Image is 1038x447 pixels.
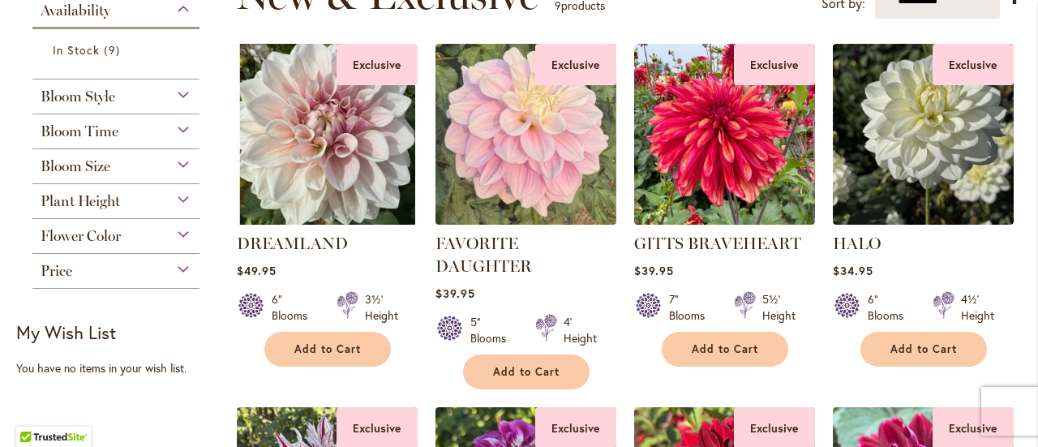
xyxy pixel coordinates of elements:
span: $39.95 [634,263,674,278]
span: $39.95 [435,286,475,301]
div: You have no items in your wish list. [16,360,225,376]
div: Exclusive [734,44,815,85]
a: FAVORITE DAUGHTER Exclusive [435,213,616,228]
a: HALO [833,234,881,253]
button: Add to Cart [463,355,590,389]
button: Add to Cart [860,332,987,367]
span: Plant Height [41,192,120,210]
div: 7" Blooms [669,291,714,324]
a: In Stock 9 [53,41,183,58]
div: 3½' Height [365,291,398,324]
span: $49.95 [237,263,277,278]
span: 9 [104,41,123,58]
a: DREAMLAND [237,234,348,253]
div: Exclusive [337,44,418,85]
span: Price [41,262,72,280]
img: HALO [833,44,1014,225]
div: 5½' Height [762,291,796,324]
a: DREAMLAND Exclusive [237,213,418,228]
span: In Stock [53,42,100,58]
span: Flower Color [41,227,121,245]
div: 4' Height [564,314,597,346]
button: Add to Cart [662,332,788,367]
div: Exclusive [933,44,1014,85]
span: Bloom Size [41,157,110,175]
a: FAVORITE DAUGHTER [435,234,532,276]
img: FAVORITE DAUGHTER [435,44,616,225]
img: DREAMLAND [237,44,418,225]
span: Bloom Time [41,122,118,140]
div: 6" Blooms [868,291,913,324]
span: Add to Cart [692,342,758,356]
span: $34.95 [833,263,873,278]
a: GITTS BRAVEHEART Exclusive [634,213,815,228]
div: 4½' Height [961,291,994,324]
div: Exclusive [535,44,616,85]
span: Availability [41,2,110,19]
a: HALO Exclusive [833,213,1014,228]
iframe: Launch Accessibility Center [12,389,58,435]
div: 6" Blooms [272,291,317,324]
span: Add to Cart [890,342,957,356]
img: GITTS BRAVEHEART [634,44,815,225]
a: GITTS BRAVEHEART [634,234,801,253]
span: Bloom Style [41,88,115,105]
span: Add to Cart [294,342,361,356]
div: 5" Blooms [470,314,516,346]
span: Add to Cart [493,365,560,379]
strong: My Wish List [16,320,116,344]
button: Add to Cart [264,332,391,367]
